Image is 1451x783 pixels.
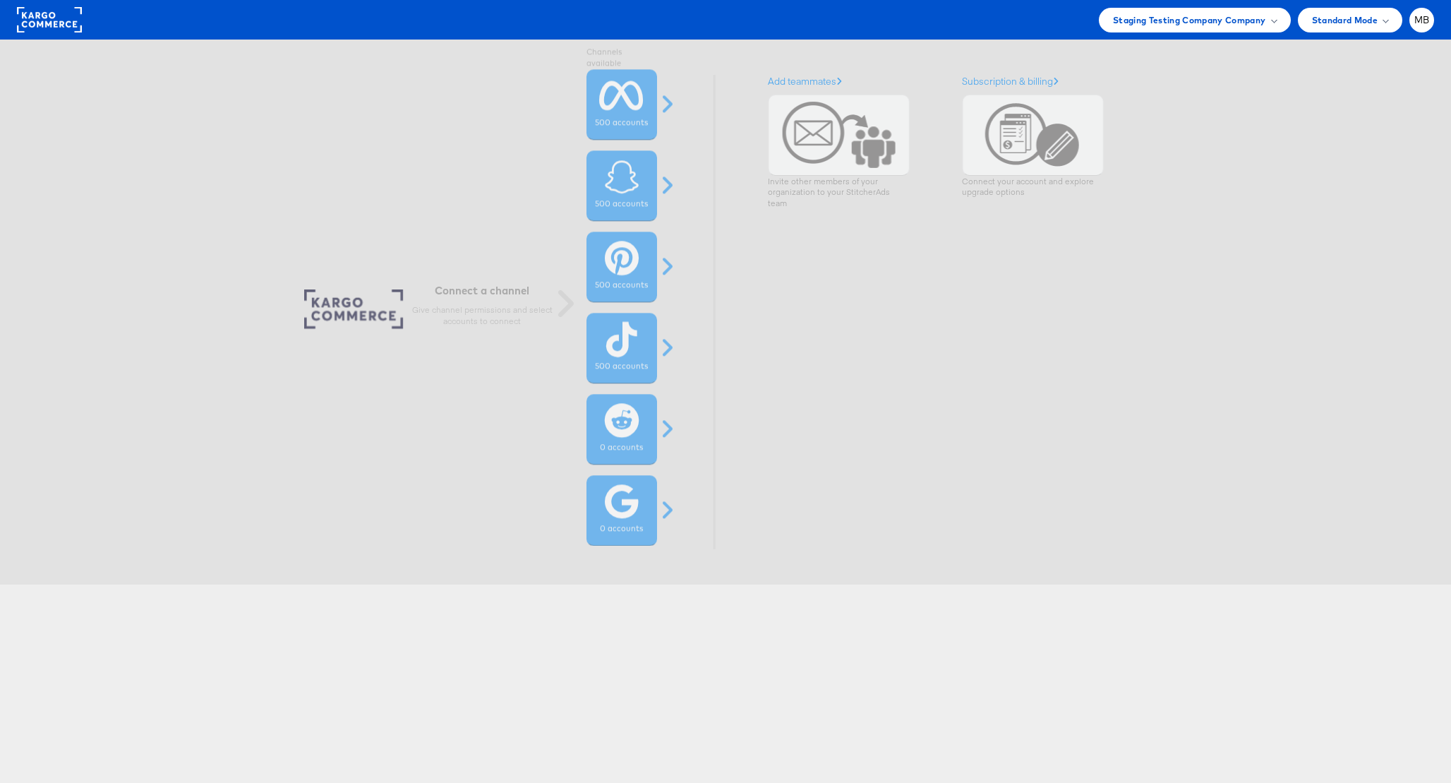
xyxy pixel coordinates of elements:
[595,283,648,294] label: 500 accounts
[595,202,648,213] label: 500 accounts
[1113,13,1266,28] span: Staging Testing Company Company
[595,121,648,132] label: 500 accounts
[586,50,657,73] label: Channels available
[600,527,643,538] label: 0 accounts
[595,364,648,376] label: 500 accounts
[765,176,906,209] p: Invite other members of your organization to your StitcherAds team
[959,176,1100,198] p: Connect your account and explore upgrade options
[411,287,553,301] h6: Connect a channel
[600,446,643,457] label: 0 accounts
[411,308,553,330] p: Give channel permissions and select accounts to connect
[1312,13,1378,28] span: Standard Mode
[959,75,1056,88] a: Subscription & billing
[765,75,839,88] a: Add teammates
[1414,16,1430,25] span: MB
